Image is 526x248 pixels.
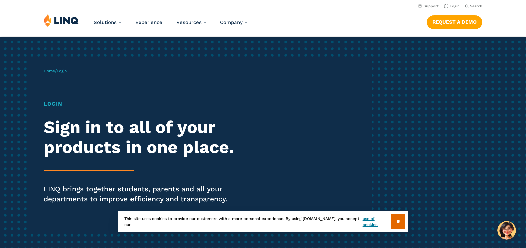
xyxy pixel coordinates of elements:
span: Solutions [94,19,117,25]
a: Company [220,19,247,25]
a: Support [418,4,439,8]
span: Login [57,69,67,73]
span: Company [220,19,243,25]
img: LINQ | K‑12 Software [44,14,79,27]
a: Solutions [94,19,121,25]
nav: Button Navigation [427,14,482,29]
button: Hello, have a question? Let’s chat. [497,221,516,240]
a: Experience [135,19,162,25]
a: Login [444,4,460,8]
span: Search [470,4,482,8]
div: This site uses cookies to provide our customers with a more personal experience. By using [DOMAIN... [118,211,408,232]
span: Resources [176,19,202,25]
a: Request a Demo [427,15,482,29]
button: Open Search Bar [465,4,482,9]
a: Home [44,69,55,73]
span: / [44,69,67,73]
h2: Sign in to all of your products in one place. [44,117,246,157]
h1: Login [44,100,246,108]
a: use of cookies. [363,216,391,228]
nav: Primary Navigation [94,14,247,36]
p: LINQ brings together students, parents and all your departments to improve efficiency and transpa... [44,184,246,204]
a: Resources [176,19,206,25]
